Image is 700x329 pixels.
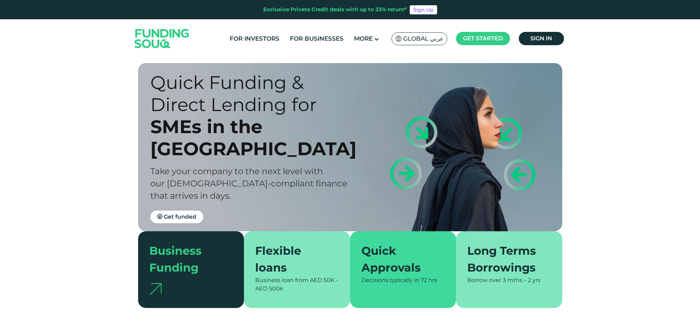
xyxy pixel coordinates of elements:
div: Flexible loans [255,242,331,276]
span: Global عربي [403,35,443,43]
a: Sign Up [410,5,437,14]
div: Quick Approvals [361,242,437,276]
span: 72 hrs [421,277,437,283]
img: arrow [149,283,162,295]
span: Sign in [530,35,552,42]
a: For Investors [228,33,281,44]
span: 3 mths – 2 yrs [503,277,541,283]
img: Logo [128,21,196,56]
span: Borrow over [467,277,501,283]
span: Take your company to the next level with our [DEMOGRAPHIC_DATA]-compliant finance that arrives in... [150,166,347,201]
span: Business loan from [255,277,308,283]
span: Get funded [164,213,196,220]
a: For Businesses [288,33,345,44]
span: Decisions typically in [361,277,419,283]
div: Long Terms Borrowings [467,242,543,276]
span: More [354,35,373,42]
a: Sign in [519,32,564,45]
div: Quick Funding & Direct Lending for [150,71,362,116]
div: SMEs in the [GEOGRAPHIC_DATA] [150,116,362,160]
div: Exclusive Private Credit deals with up to 23% return* [263,6,407,14]
div: Business Funding [149,242,225,276]
span: Get started [463,35,503,42]
a: Get funded [150,211,203,223]
img: SA Flag [395,36,402,42]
